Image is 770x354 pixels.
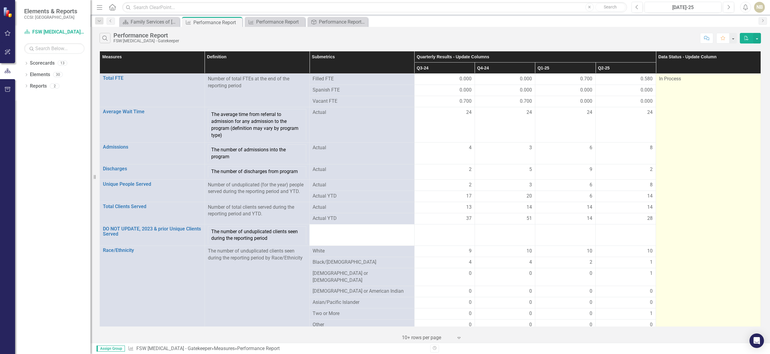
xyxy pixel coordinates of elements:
[535,164,595,180] td: Double-Click to Edit
[414,246,475,257] td: Double-Click to Edit
[535,268,595,286] td: Double-Click to Edit
[414,96,475,107] td: Double-Click to Edit
[313,259,411,266] span: Black/[DEMOGRAPHIC_DATA]
[596,143,656,164] td: Double-Click to Edit
[595,3,625,11] button: Search
[596,164,656,180] td: Double-Click to Edit
[100,74,205,107] td: Double-Click to Edit Right Click for Context Menu
[535,85,595,96] td: Double-Click to Edit
[460,76,472,82] span: 0.000
[313,215,411,222] span: Actual YTD
[469,288,472,295] span: 0
[475,164,535,180] td: Double-Click to Edit
[596,308,656,319] td: Double-Click to Edit
[208,166,306,178] td: The number of discharges from program
[641,87,653,94] span: 0.000
[529,288,532,295] span: 0
[193,19,241,26] div: Performance Report
[754,2,765,13] div: NB
[650,288,653,295] span: 0
[647,204,653,211] span: 14
[590,299,592,306] span: 0
[103,144,202,150] a: Admissions
[596,74,656,85] td: Double-Click to Edit
[313,166,411,173] span: Actual
[647,4,719,11] div: [DATE]-25
[100,202,205,224] td: Double-Click to Edit Right Click for Context Menu
[596,286,656,297] td: Double-Click to Edit
[113,39,179,43] div: FSW [MEDICAL_DATA] - Gatekeeper
[590,166,592,173] span: 9
[475,246,535,257] td: Double-Click to Edit
[208,204,307,218] p: Number of total clients served during the reporting period and YTD.
[596,319,656,330] td: Double-Click to Edit
[535,246,595,257] td: Double-Click to Edit
[122,2,627,13] input: Search ClearPoint...
[313,270,411,284] span: [DEMOGRAPHIC_DATA] or [DEMOGRAPHIC_DATA]
[650,144,653,151] span: 8
[475,143,535,164] td: Double-Click to Edit
[535,202,595,213] td: Double-Click to Edit
[535,319,595,330] td: Double-Click to Edit
[136,346,212,351] a: FSW [MEDICAL_DATA] - Gatekeeper
[460,87,472,94] span: 0.000
[647,215,653,222] span: 28
[313,98,411,105] span: Vacant FTE
[475,297,535,308] td: Double-Click to Edit
[131,18,178,26] div: Family Services of [GEOGRAPHIC_DATA] Page
[469,248,472,255] span: 9
[256,18,304,26] div: Performance Report
[529,182,532,188] span: 3
[414,202,475,213] td: Double-Click to Edit
[100,179,205,202] td: Double-Click to Edit Right Click for Context Menu
[24,43,84,54] input: Search Below...
[520,98,532,105] span: 0.700
[414,107,475,143] td: Double-Click to Edit
[596,107,656,143] td: Double-Click to Edit
[527,193,532,200] span: 20
[520,87,532,94] span: 0.000
[208,109,306,141] td: The average time from referral to admission for any admission to the program (definition may vary...
[529,299,532,306] span: 0
[647,248,653,255] span: 10
[414,286,475,297] td: Double-Click to Edit
[414,308,475,319] td: Double-Click to Edit
[460,98,472,105] span: 0.700
[641,98,653,105] span: 0.000
[313,321,411,328] span: Other
[535,257,595,268] td: Double-Click to Edit
[100,143,205,164] td: Double-Click to Edit Right Click for Context Menu
[208,145,306,162] td: The number of admissions into the program
[214,346,235,351] a: Measures
[590,193,592,200] span: 6
[590,321,592,328] span: 0
[208,226,306,244] td: The number of unduplicated clients seen during the reporting period
[319,18,366,26] div: Performance Report Tracker
[103,226,202,237] a: DO NOT UPDATE, 2023 & prior Unique Clients Served
[529,321,532,328] span: 0
[466,193,472,200] span: 17
[587,204,592,211] span: 14
[580,76,592,82] span: 0.700
[535,74,595,85] td: Double-Click to Edit
[647,193,653,200] span: 14
[590,310,592,317] span: 0
[246,18,304,26] a: Performance Report
[596,202,656,213] td: Double-Click to Edit
[475,107,535,143] td: Double-Click to Edit
[24,8,77,15] span: Elements & Reports
[469,299,472,306] span: 0
[100,246,205,342] td: Double-Click to Edit Right Click for Context Menu
[313,193,411,200] span: Actual YTD
[647,109,653,116] span: 24
[103,182,202,187] a: Unique People Served
[596,268,656,286] td: Double-Click to Edit
[414,319,475,330] td: Double-Click to Edit
[590,259,592,266] span: 2
[208,248,307,262] div: The number of unduplicated clients seen during the reporting period by Race/Ethnicity
[527,248,532,255] span: 10
[587,215,592,222] span: 14
[100,164,205,180] td: Double-Click to Edit Right Click for Context Menu
[466,204,472,211] span: 13
[587,109,592,116] span: 24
